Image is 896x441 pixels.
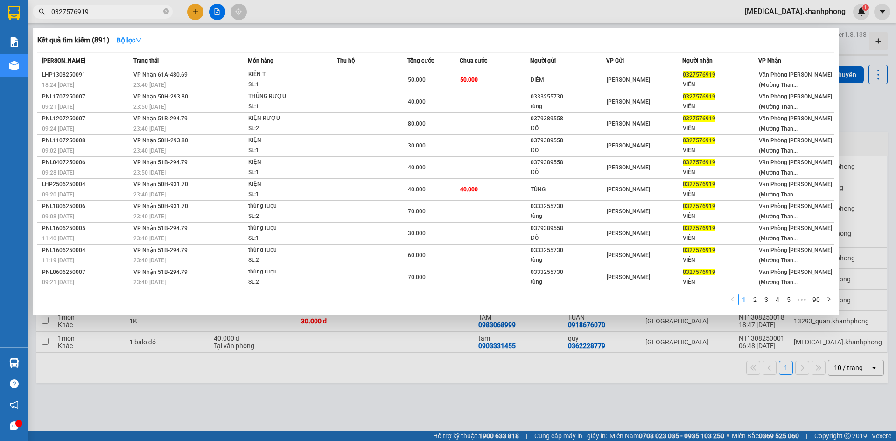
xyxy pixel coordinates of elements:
[248,146,318,156] div: SL: 1
[794,294,809,305] li: Next 5 Pages
[133,93,188,100] span: VP Nhận 50H-293.80
[408,98,426,105] span: 40.000
[531,158,606,168] div: 0379389558
[133,57,159,64] span: Trạng thái
[10,379,19,388] span: question-circle
[530,57,556,64] span: Người gửi
[133,203,188,210] span: VP Nhận 50H-931.70
[727,294,738,305] button: left
[42,245,131,255] div: PNL1606250004
[683,181,715,188] span: 0327576919
[794,294,809,305] span: •••
[759,71,832,88] span: Văn Phòng [PERSON_NAME] (Mường Than...
[607,274,650,280] span: [PERSON_NAME]
[531,255,606,265] div: tùng
[607,120,650,127] span: [PERSON_NAME]
[248,57,273,64] span: Món hàng
[531,277,606,287] div: tùng
[133,82,166,88] span: 23:40 [DATE]
[135,37,142,43] span: down
[42,136,131,146] div: PNL1107250008
[248,223,318,233] div: thùng rượu
[42,126,74,132] span: 09:24 [DATE]
[810,294,823,305] a: 90
[133,235,166,242] span: 23:40 [DATE]
[42,224,131,233] div: PNL1606250005
[531,233,606,243] div: ĐÔ
[738,294,749,305] li: 1
[759,159,832,176] span: Văn Phòng [PERSON_NAME] (Mường Than...
[163,7,169,16] span: close-circle
[531,202,606,211] div: 0333255730
[42,57,85,64] span: [PERSON_NAME]
[407,57,434,64] span: Tổng cước
[133,213,166,220] span: 23:40 [DATE]
[783,294,794,305] li: 5
[117,36,142,44] strong: Bộ lọc
[739,294,749,305] a: 1
[683,211,758,221] div: VIÊN
[759,115,832,132] span: Văn Phòng [PERSON_NAME] (Mường Than...
[758,57,781,64] span: VP Nhận
[248,135,318,146] div: KIỆN
[826,296,832,302] span: right
[809,294,823,305] li: 90
[42,202,131,211] div: PNL1806250006
[133,104,166,110] span: 23:50 [DATE]
[133,257,166,264] span: 23:40 [DATE]
[42,267,131,277] div: PNL0606250007
[248,168,318,178] div: SL: 1
[759,137,832,154] span: Văn Phòng [PERSON_NAME] (Mường Than...
[248,201,318,211] div: thùng rượu
[683,203,715,210] span: 0327576919
[133,247,188,253] span: VP Nhận 51B-294.79
[42,279,74,286] span: 09:21 [DATE]
[683,233,758,243] div: VIÊN
[683,102,758,112] div: VIÊN
[42,147,74,154] span: 09:02 [DATE]
[248,113,318,124] div: KIỆN RƯỢU
[133,169,166,176] span: 23:50 [DATE]
[42,257,74,264] span: 11:19 [DATE]
[607,230,650,237] span: [PERSON_NAME]
[761,294,772,305] li: 3
[42,235,74,242] span: 11:40 [DATE]
[607,164,650,171] span: [PERSON_NAME]
[109,33,149,48] button: Bộ lọcdown
[759,225,832,242] span: Văn Phòng [PERSON_NAME] (Mường Than...
[42,191,74,198] span: 09:20 [DATE]
[784,294,794,305] a: 5
[42,82,74,88] span: 18:24 [DATE]
[133,137,188,144] span: VP Nhận 50H-293.80
[683,225,715,231] span: 0327576919
[759,181,832,198] span: Văn Phòng [PERSON_NAME] (Mường Than...
[531,92,606,102] div: 0333255730
[683,269,715,275] span: 0327576919
[683,168,758,177] div: VIÊN
[133,71,188,78] span: VP Nhận 61A-480.69
[727,294,738,305] li: Previous Page
[248,80,318,90] div: SL: 1
[683,137,715,144] span: 0327576919
[531,267,606,277] div: 0333255730
[682,57,713,64] span: Người nhận
[460,186,478,193] span: 40.000
[42,158,131,168] div: PNL0407250006
[531,185,606,195] div: TÙNG
[408,230,426,237] span: 30.000
[8,6,20,20] img: logo-vxr
[248,267,318,277] div: thùng rượu
[531,114,606,124] div: 0379389558
[759,93,832,110] span: Văn Phòng [PERSON_NAME] (Mường Than...
[772,294,783,305] a: 4
[531,75,606,85] div: DIỄM
[759,247,832,264] span: Văn Phòng [PERSON_NAME] (Mường Than...
[248,157,318,168] div: KIỆN
[42,92,131,102] div: PNL1707250007
[683,124,758,133] div: VIÊN
[163,8,169,14] span: close-circle
[460,57,487,64] span: Chưa cước
[248,189,318,200] div: SL: 1
[823,294,834,305] button: right
[531,136,606,146] div: 0379389558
